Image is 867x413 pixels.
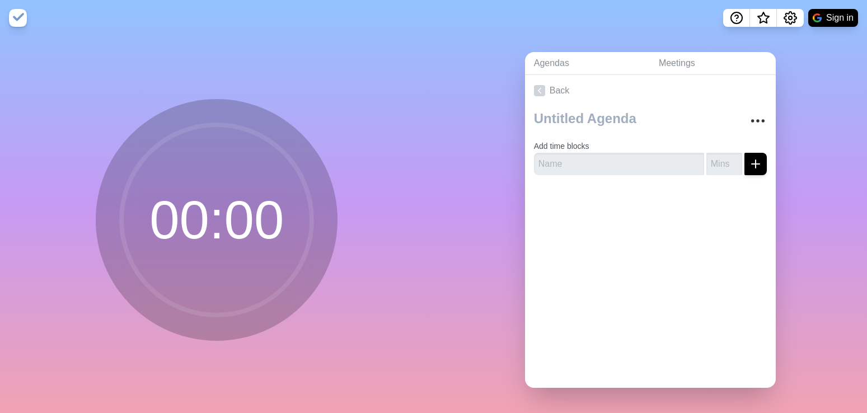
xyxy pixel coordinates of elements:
[777,9,804,27] button: Settings
[650,52,776,75] a: Meetings
[525,75,776,106] a: Back
[534,142,589,151] label: Add time blocks
[747,110,769,132] button: More
[813,13,822,22] img: google logo
[723,9,750,27] button: Help
[9,9,27,27] img: timeblocks logo
[525,52,650,75] a: Agendas
[706,153,742,175] input: Mins
[808,9,858,27] button: Sign in
[534,153,704,175] input: Name
[750,9,777,27] button: What’s new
